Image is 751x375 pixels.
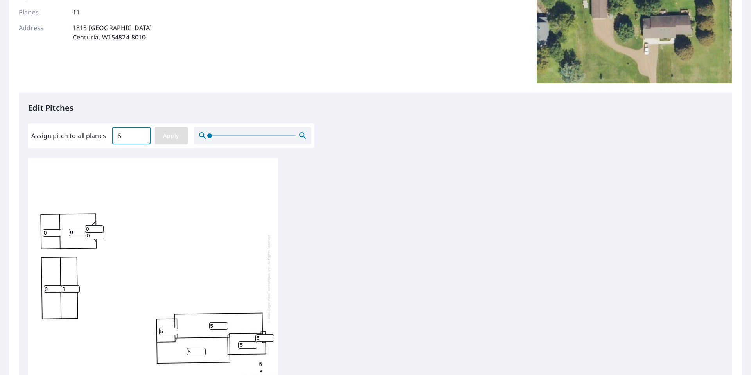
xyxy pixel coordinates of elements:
[31,131,106,140] label: Assign pitch to all planes
[112,125,151,147] input: 00.0
[28,102,723,114] p: Edit Pitches
[155,127,188,144] button: Apply
[19,23,66,42] p: Address
[161,131,181,141] span: Apply
[73,23,152,42] p: 1815 [GEOGRAPHIC_DATA] Centuria, WI 54824-8010
[19,7,66,17] p: Planes
[73,7,80,17] p: 11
